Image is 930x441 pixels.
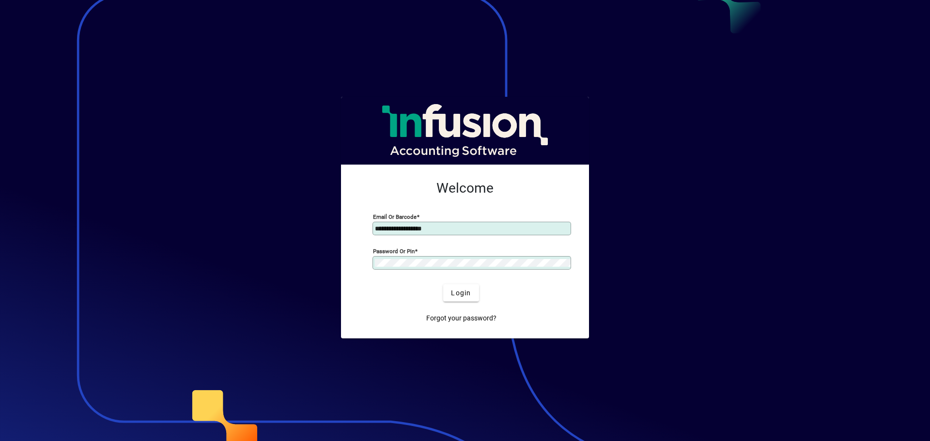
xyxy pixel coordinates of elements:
[451,288,471,298] span: Login
[373,213,417,220] mat-label: Email or Barcode
[443,284,479,302] button: Login
[426,313,496,323] span: Forgot your password?
[373,248,415,255] mat-label: Password or Pin
[422,309,500,327] a: Forgot your password?
[356,180,573,197] h2: Welcome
